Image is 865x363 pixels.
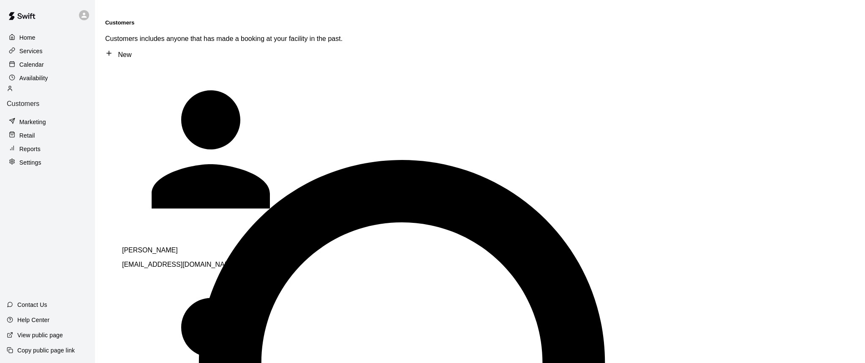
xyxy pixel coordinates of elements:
a: Retail [7,129,88,142]
a: Home [7,31,88,44]
div: Annette Barger [122,61,359,240]
p: Help Center [17,316,49,324]
span: [EMAIL_ADDRESS][DOMAIN_NAME] [122,261,237,268]
p: Retail [19,131,35,140]
p: Copy public page link [17,346,75,355]
a: Availability [7,72,88,84]
a: New [105,51,131,58]
a: Calendar [7,58,88,71]
p: Home [19,33,35,42]
p: Services [19,47,43,55]
a: Customers [7,85,88,114]
a: Marketing [7,116,88,128]
p: Customers includes anyone that has made a booking at your facility in the past. [105,35,855,43]
a: Settings [7,156,88,169]
p: Customers [7,100,88,108]
p: Availability [19,74,48,82]
a: Reports [7,143,88,155]
a: Services [7,45,88,57]
p: View public page [17,331,63,339]
p: [PERSON_NAME] [122,247,359,254]
div: Customers [7,85,88,108]
p: Reports [19,145,41,153]
p: Marketing [19,118,46,126]
p: Contact Us [17,301,47,309]
h5: Customers [105,19,855,26]
p: Calendar [19,60,44,69]
p: Settings [19,158,41,167]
